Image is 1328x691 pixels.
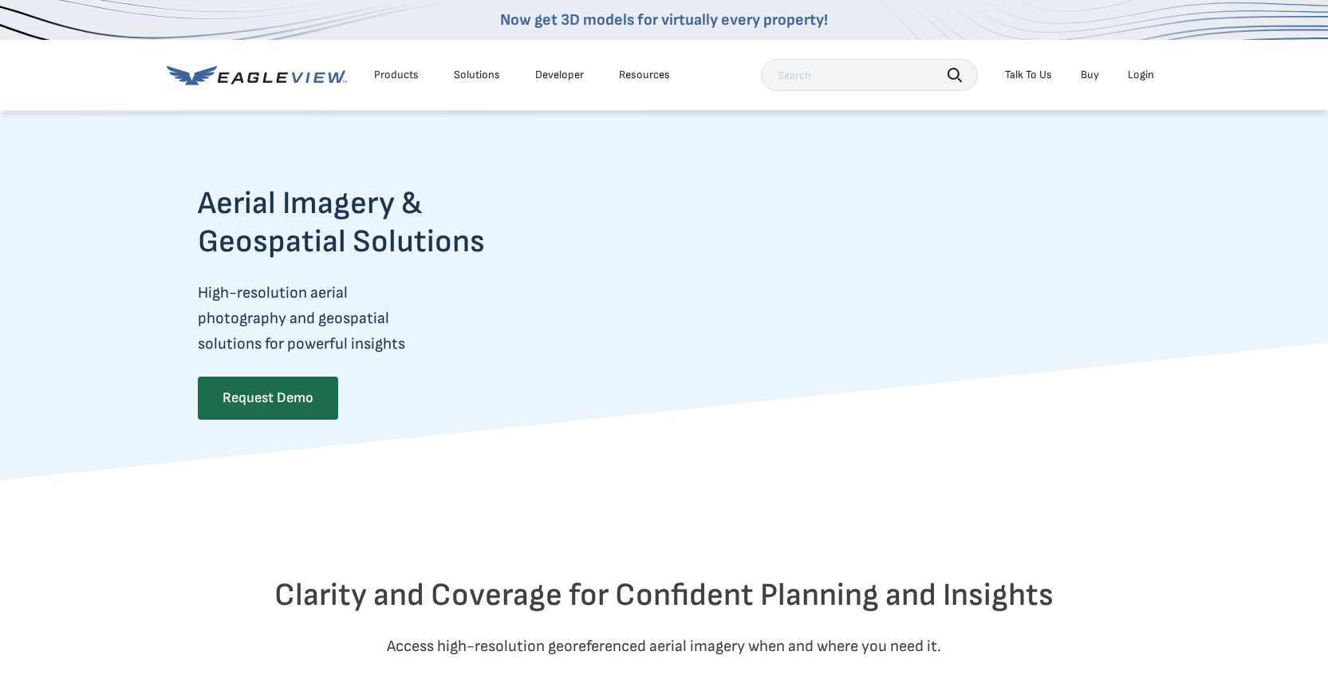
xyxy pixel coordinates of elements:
div: Login [1128,68,1154,82]
a: Request Demo [198,377,338,420]
div: Talk To Us [1005,68,1052,82]
div: Products [374,68,419,82]
p: Access high-resolution georeferenced aerial imagery when and where you need it. [198,634,1131,659]
a: Now get 3D models for virtually every property! [500,10,828,30]
p: High-resolution aerial photography and geospatial solutions for powerful insights [198,280,547,357]
a: Buy [1081,68,1099,82]
h2: Clarity and Coverage for Confident Planning and Insights [198,576,1131,614]
h2: Aerial Imagery & Geospatial Solutions [198,184,547,261]
div: Solutions [454,68,500,82]
div: Resources [619,68,670,82]
a: Developer [535,68,584,82]
input: Search [761,59,978,91]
